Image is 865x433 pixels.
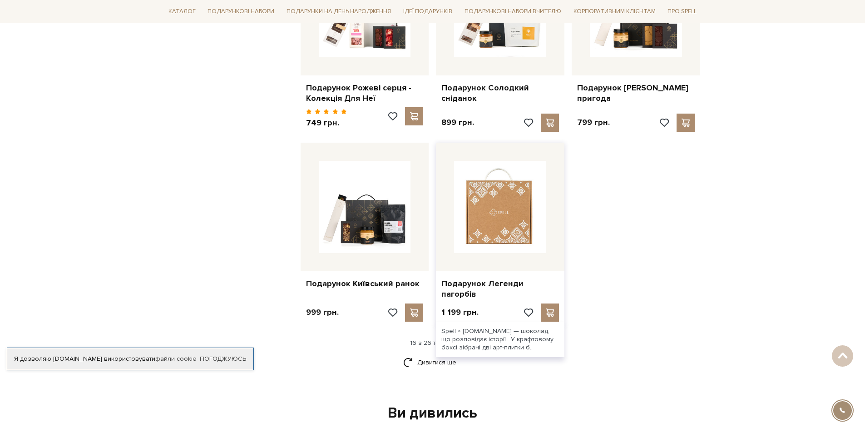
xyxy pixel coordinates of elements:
[306,83,424,104] a: Подарунок Рожеві серця - Колекція Для Неї
[570,5,659,19] a: Корпоративним клієнтам
[306,118,347,128] p: 749 грн.
[577,117,610,128] p: 799 грн.
[165,5,199,19] a: Каталог
[161,339,704,347] div: 16 з 26 товарів
[441,279,559,300] a: Подарунок Легенди пагорбів
[441,307,479,318] p: 1 199 грн.
[306,279,424,289] a: Подарунок Київський ранок
[577,83,695,104] a: Подарунок [PERSON_NAME] пригода
[155,355,197,363] a: файли cookie
[454,161,546,253] img: Подарунок Легенди пагорбів
[461,4,565,19] a: Подарункові набори Вчителю
[170,404,695,423] div: Ви дивились
[7,355,253,363] div: Я дозволяю [DOMAIN_NAME] використовувати
[403,354,462,370] a: Дивитися ще
[436,322,564,358] div: Spell × [DOMAIN_NAME] — шоколад, що розповідає історії. У крафтовому боксі зібрані дві арт-плитки...
[306,307,339,318] p: 999 грн.
[204,5,278,19] a: Подарункові набори
[441,117,474,128] p: 899 грн.
[400,5,456,19] a: Ідеї подарунків
[441,83,559,104] a: Подарунок Солодкий сніданок
[283,5,395,19] a: Подарунки на День народження
[664,5,700,19] a: Про Spell
[200,355,246,363] a: Погоджуюсь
